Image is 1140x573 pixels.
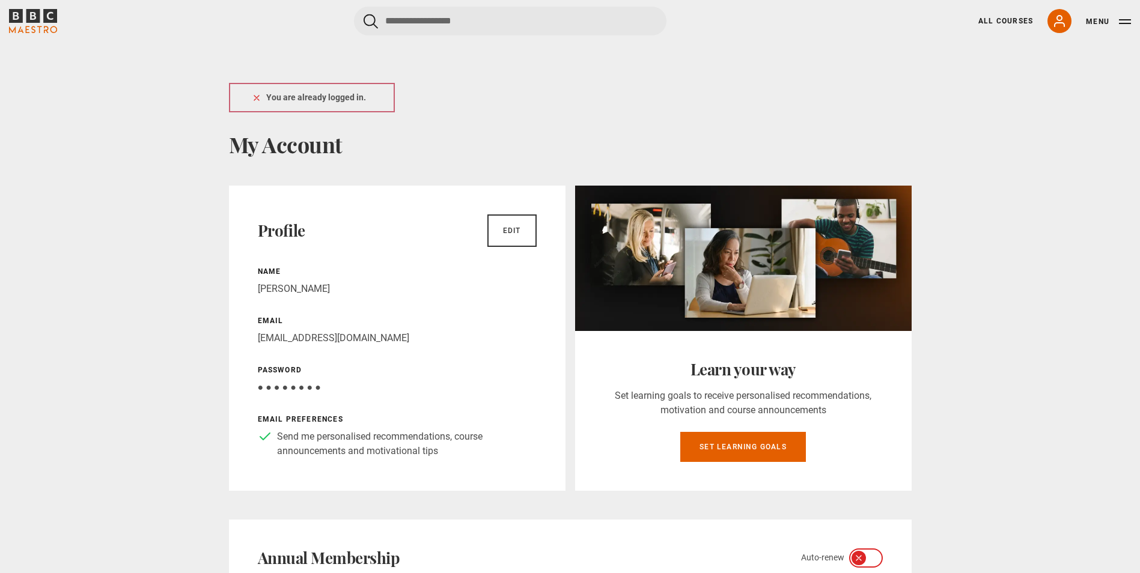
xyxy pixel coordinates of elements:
[978,16,1033,26] a: All Courses
[258,331,537,345] p: [EMAIL_ADDRESS][DOMAIN_NAME]
[258,414,537,425] p: Email preferences
[229,132,912,157] h1: My Account
[258,381,321,393] span: ● ● ● ● ● ● ● ●
[680,432,806,462] a: Set learning goals
[258,315,537,326] p: Email
[9,9,57,33] svg: BBC Maestro
[1086,16,1131,28] button: Toggle navigation
[277,429,537,458] p: Send me personalised recommendations, course announcements and motivational tips
[258,266,537,277] p: Name
[258,365,537,375] p: Password
[604,389,883,417] p: Set learning goals to receive personalised recommendations, motivation and course announcements
[364,14,378,29] button: Submit the search query
[258,548,400,568] h2: Annual Membership
[354,7,666,35] input: Search
[258,282,537,296] p: [PERSON_NAME]
[604,360,883,379] h2: Learn your way
[258,221,305,240] h2: Profile
[801,551,844,564] span: Auto-renew
[229,83,395,112] div: You are already logged in.
[487,214,537,247] a: Edit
